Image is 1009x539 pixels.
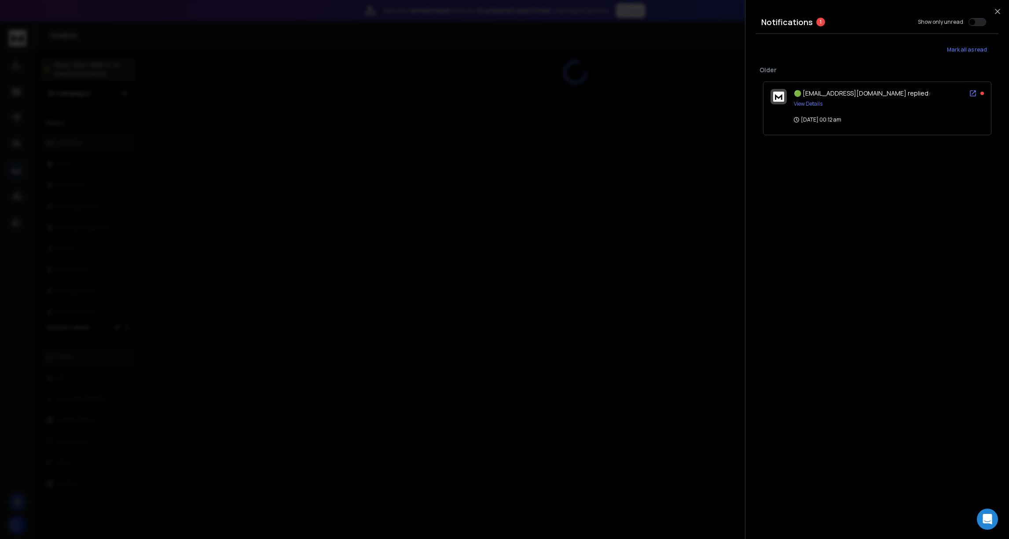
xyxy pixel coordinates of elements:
[947,46,987,53] span: Mark all as read
[794,116,841,123] p: [DATE] 00:12 am
[794,100,822,107] button: View Details
[816,18,825,26] span: 1
[773,92,784,102] img: logo
[760,66,995,74] p: Older
[918,18,963,26] label: Show only unread
[977,509,998,530] div: Open Intercom Messenger
[935,41,998,59] button: Mark all as read
[761,16,813,28] h3: Notifications
[794,89,930,97] span: 🟢 [EMAIL_ADDRESS][DOMAIN_NAME] replied:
